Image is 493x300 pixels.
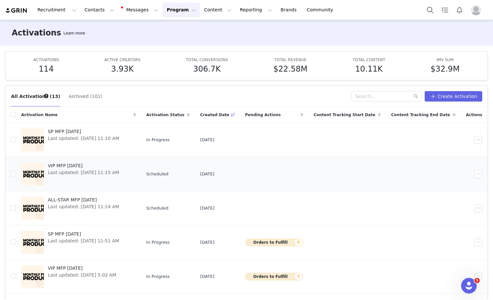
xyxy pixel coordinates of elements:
div: Tooltip anchor [62,30,86,36]
span: [DATE] [200,205,214,211]
span: Content Tracking Start Date [314,112,376,118]
span: Last updated: [DATE] 11:10 AM [48,135,119,142]
button: Archived (101) [68,91,103,102]
h5: $22.58M [273,63,308,75]
img: placeholder-profile.jpg [471,5,481,15]
span: Scheduled [146,205,169,211]
div: Tooltip anchor [43,93,49,99]
a: Tasks [438,3,452,17]
span: Activation Status [146,112,185,118]
button: All Activations (13) [11,91,61,102]
h5: 114 [39,63,54,75]
span: Last updated: [DATE] 11:51 AM [48,238,119,244]
span: [DATE] [200,273,214,280]
button: Profile [467,5,488,15]
span: SP MFP [DATE] [48,231,119,238]
h5: 10.11K [355,63,383,75]
span: IMV SUM [436,58,454,62]
span: Content Tracking End Date [391,112,450,118]
span: TOTAL CONTENT [353,58,385,62]
span: VIP MFP [DATE] [48,265,116,272]
span: [DATE] [200,171,214,177]
span: Activation Name [21,112,58,118]
button: Orders to Fulfill5 [245,239,303,246]
button: Messages [118,3,162,17]
span: Created Date [200,112,229,118]
span: In Progress [146,239,170,246]
a: ALL-STAR MFP [DATE]Last updated: [DATE] 11:14 AM [21,195,136,221]
button: Reporting [236,3,276,17]
span: TOTAL CONVERSIONS [186,58,228,62]
h5: $32.9M [431,63,459,75]
h3: Activations [12,27,61,39]
div: Actions [461,108,487,122]
span: In Progress [146,273,170,280]
img: grin logo [5,7,28,14]
i: icon: search [414,94,418,99]
a: Community [303,3,340,17]
span: ACTIVE CREATORS [104,58,141,62]
span: ALL-STAR MFP [DATE] [48,197,119,203]
a: VIP MFP [DATE]Last updated: [DATE] 5:02 AM [21,264,136,290]
span: TOTAL REVENUE [274,58,307,62]
button: Program [163,3,200,17]
a: SP MFP [DATE]Last updated: [DATE] 11:10 AM [21,127,136,153]
span: Last updated: [DATE] 11:15 AM [48,169,119,176]
span: ACTIVATIONS [34,58,59,62]
input: Search... [351,91,422,102]
button: Recruitment [34,3,80,17]
span: Pending Actions [245,112,281,118]
span: [DATE] [200,239,214,246]
span: VIP MFP [DATE] [48,162,119,169]
iframe: Intercom live chat [461,278,477,293]
span: [DATE] [200,137,214,143]
span: In Progress [146,137,170,143]
a: VIP MFP [DATE]Last updated: [DATE] 11:15 AM [21,161,136,187]
button: Notifications [452,3,467,17]
h5: 3.93K [111,63,134,75]
button: Orders to Fulfill7 [245,273,303,280]
a: Brands [277,3,302,17]
h5: 306.7K [193,63,221,75]
button: Search [423,3,437,17]
a: SP MFP [DATE]Last updated: [DATE] 11:51 AM [21,229,136,255]
button: Content [200,3,236,17]
span: SP MFP [DATE] [48,128,119,135]
button: Create Activation [425,91,482,102]
span: 5 [474,278,480,283]
span: Last updated: [DATE] 5:02 AM [48,272,116,279]
span: Scheduled [146,171,169,177]
span: Last updated: [DATE] 11:14 AM [48,203,119,210]
button: Contacts [81,3,118,17]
